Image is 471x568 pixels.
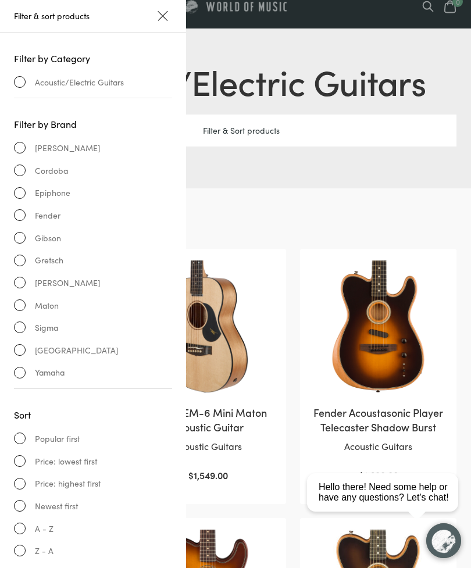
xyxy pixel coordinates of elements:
div: Brand [14,141,172,389]
span: $ [188,469,194,481]
a: Epiphone [14,186,172,199]
span: Cordoba [35,164,68,177]
a: [PERSON_NAME] [14,141,172,155]
a: Maton [14,299,172,312]
a: [PERSON_NAME] [14,276,172,290]
a: Acoustic/Electric Guitars [14,76,172,89]
a: [GEOGRAPHIC_DATA] [14,344,172,357]
h2: Fender Acoustasonic Player Telecaster Shadow Burst [312,405,445,434]
li: Newest first [14,499,172,513]
div: Filter by Category [14,51,172,66]
div: Filter by Brand [14,117,172,132]
div: Category [14,76,172,99]
div: Sort [14,408,172,423]
img: Maton EM-6 Mini Maton Acoustic/Electric Guitar [141,260,274,394]
li: Price: highest first [14,477,172,490]
a: Gibson [14,231,172,245]
a: Gretsch [14,253,172,267]
h2: Maton EM-6 Mini Maton Acoustic Guitar [141,405,274,434]
a: Cordoba [14,164,172,177]
span: Fender [35,209,60,222]
a: Fender [14,209,172,222]
li: Popular first [14,432,172,445]
span: Yamaha [35,366,65,379]
div: Filter & Sort products [15,115,456,147]
p: Acoustic Guitars [312,439,445,454]
div: Filter & sort products [14,9,90,23]
li: A - Z [14,522,172,535]
span: Maton [35,299,59,312]
a: Sigma [14,321,172,334]
span: Sigma [35,321,58,334]
span: Epiphone [35,186,70,199]
li: Z - A [14,544,172,558]
img: Fender Acoustasonic Player Telecaster Shadow Burst Front [312,260,445,394]
p: Acoustic Guitars [141,439,274,454]
span: Gretsch [35,253,63,267]
a: Yamaha [14,366,172,379]
span: Gibson [35,231,61,245]
span: [PERSON_NAME] [35,276,100,290]
a: Maton EM-6 Mini Maton Acoustic GuitarAcoustic Guitars $1,549.00 [141,260,274,483]
iframe: Chat with our support team [302,440,471,568]
a: Fender Acoustasonic Player Telecaster Shadow BurstAcoustic Guitars $1,699.00 [312,260,445,483]
bdi: 1,549.00 [188,469,228,481]
span: [PERSON_NAME] [35,141,100,155]
span: [GEOGRAPHIC_DATA] [35,344,118,357]
li: Price: lowest first [14,455,172,468]
h1: Acoustic/Electric Guitars [15,56,456,105]
span: Acoustic/Electric Guitars [35,76,124,89]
